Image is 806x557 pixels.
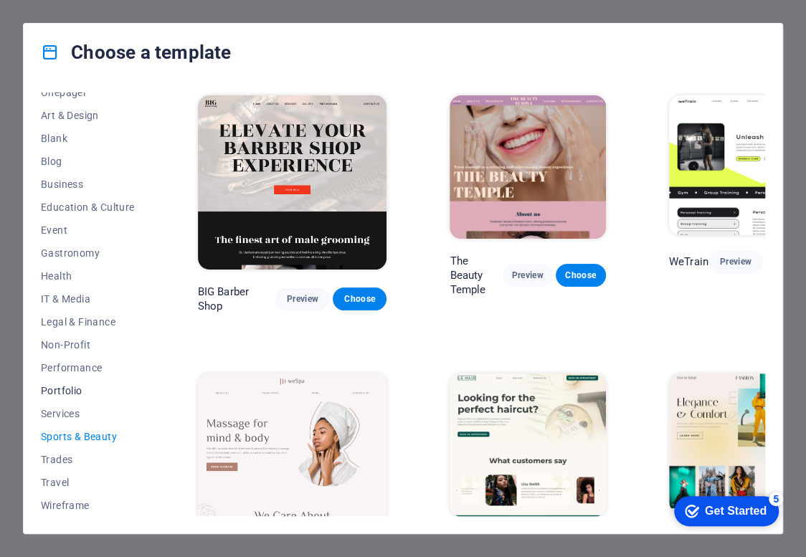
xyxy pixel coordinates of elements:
span: Trades [41,454,135,465]
span: Business [41,178,135,190]
img: Le Hair [450,373,605,517]
div: Get Started 5 items remaining, 0% complete [11,7,116,37]
button: Event [41,219,135,242]
img: The Beauty Temple [450,95,605,239]
span: Wireframe [41,500,135,511]
img: WeSpa [198,373,387,548]
span: Gastronomy [41,247,135,259]
span: Choose [344,293,376,305]
button: Legal & Finance [41,310,135,333]
button: Preview [275,287,329,310]
span: Legal & Finance [41,316,135,328]
button: IT & Media [41,287,135,310]
button: Sports & Beauty [41,425,135,448]
p: BIG Barber Shop [198,285,276,313]
span: Sports & Beauty [41,431,135,442]
span: Non-Profit [41,339,135,351]
span: Blog [41,156,135,167]
button: Services [41,402,135,425]
button: Preview [708,250,763,273]
button: Portfolio [41,379,135,402]
span: Travel [41,477,135,488]
span: Services [41,408,135,419]
p: The Beauty Temple [450,254,502,297]
span: Education & Culture [41,201,135,213]
p: WeTrain [669,254,708,269]
button: Blog [41,150,135,173]
button: Preview [503,264,553,287]
span: Event [41,224,135,236]
button: Health [41,265,135,287]
button: Performance [41,356,135,379]
button: Non-Profit [41,333,135,356]
h4: Choose a template [41,41,231,64]
span: Health [41,270,135,282]
button: Education & Culture [41,196,135,219]
button: Business [41,173,135,196]
button: Onepager [41,81,135,104]
button: Choose [333,287,387,310]
button: Blank [41,127,135,150]
button: Gastronomy [41,242,135,265]
button: Travel [41,471,135,494]
span: Art & Design [41,110,135,121]
span: Preview [720,256,752,267]
span: Onepager [41,87,135,98]
button: Trades [41,448,135,471]
div: Get Started [42,16,104,29]
span: Portfolio [41,385,135,396]
img: BIG Barber Shop [198,95,387,270]
span: Choose [567,270,594,281]
span: Blank [41,133,135,144]
div: 5 [106,3,120,17]
button: Art & Design [41,104,135,127]
span: Preview [287,293,318,305]
span: Preview [514,270,541,281]
span: IT & Media [41,293,135,305]
button: Wireframe [41,494,135,517]
span: Performance [41,362,135,373]
button: Choose [556,264,606,287]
